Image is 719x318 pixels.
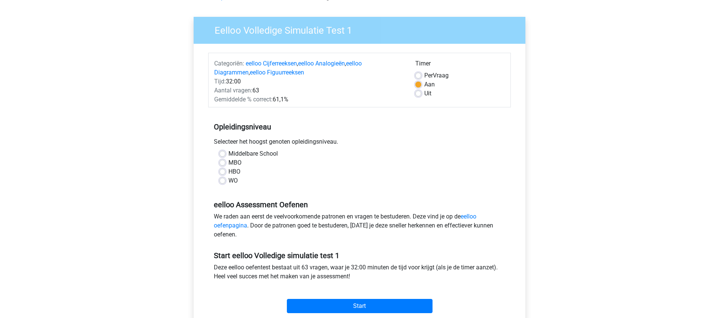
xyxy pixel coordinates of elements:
a: eelloo Figuurreeksen [250,69,304,76]
h3: Eelloo Volledige Simulatie Test 1 [206,22,520,36]
h5: Opleidingsniveau [214,119,505,134]
label: WO [228,176,238,185]
span: Tijd: [214,78,226,85]
span: Aantal vragen: [214,87,252,94]
label: Vraag [424,71,449,80]
h5: eelloo Assessment Oefenen [214,200,505,209]
label: Uit [424,89,431,98]
div: We raden aan eerst de veelvoorkomende patronen en vragen te bestuderen. Deze vind je op de . Door... [208,212,511,242]
label: Aan [424,80,435,89]
div: 61,1% [209,95,410,104]
span: Gemiddelde % correct: [214,96,273,103]
div: Deze eelloo oefentest bestaat uit 63 vragen, waar je 32:00 minuten de tijd voor krijgt (als je de... [208,263,511,284]
label: HBO [228,167,240,176]
div: 32:00 [209,77,410,86]
a: eelloo Analogieën [298,60,345,67]
div: , , , [209,59,410,77]
h5: Start eelloo Volledige simulatie test 1 [214,251,505,260]
label: Middelbare School [228,149,278,158]
div: 63 [209,86,410,95]
div: Selecteer het hoogst genoten opleidingsniveau. [208,137,511,149]
span: Categoriën: [214,60,244,67]
div: Timer [415,59,505,71]
a: eelloo Cijferreeksen [246,60,297,67]
span: Per [424,72,433,79]
input: Start [287,299,433,313]
label: MBO [228,158,242,167]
